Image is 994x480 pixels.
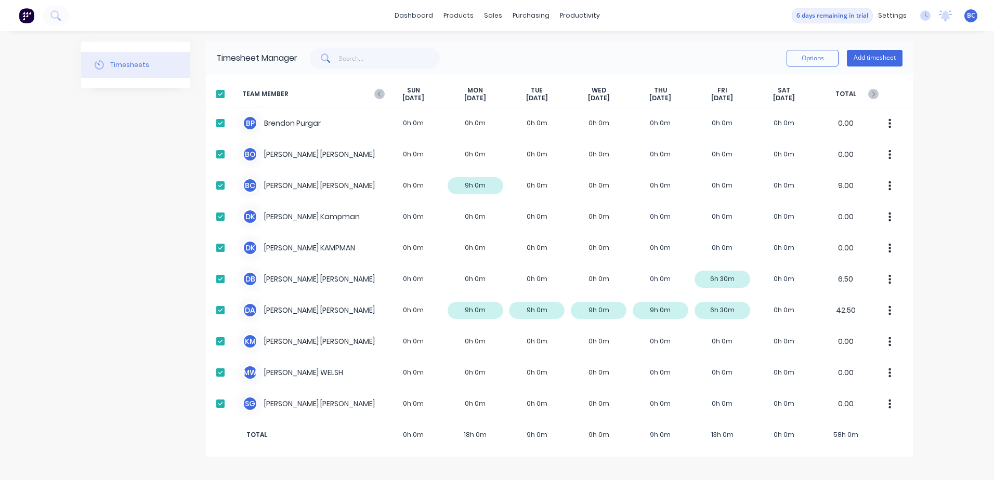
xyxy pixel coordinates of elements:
[847,50,903,66] button: Add timesheet
[81,52,190,78] button: Timesheets
[873,8,912,23] div: settings
[753,430,815,439] span: 0h 0m
[531,86,543,95] span: TUE
[389,8,438,23] a: dashboard
[691,430,753,439] span: 13h 0m
[526,94,548,102] span: [DATE]
[773,94,795,102] span: [DATE]
[216,52,297,64] div: Timesheet Manager
[967,11,975,20] span: BC
[506,430,568,439] span: 9h 0m
[464,94,486,102] span: [DATE]
[568,430,630,439] span: 9h 0m
[402,94,424,102] span: [DATE]
[507,8,555,23] div: purchasing
[19,8,34,23] img: Factory
[479,8,507,23] div: sales
[778,86,790,95] span: SAT
[383,430,444,439] span: 0h 0m
[787,50,839,66] button: Options
[588,94,610,102] span: [DATE]
[815,86,877,102] span: TOTAL
[630,430,691,439] span: 9h 0m
[242,430,383,439] span: TOTAL
[467,86,483,95] span: MON
[438,8,479,23] div: products
[110,60,149,70] div: Timesheets
[555,8,605,23] div: productivity
[407,86,420,95] span: SUN
[592,86,606,95] span: WED
[792,8,873,23] button: 6 days remaining in trial
[654,86,667,95] span: THU
[444,430,506,439] span: 18h 0m
[649,94,671,102] span: [DATE]
[242,86,383,102] span: TEAM MEMBER
[339,48,440,69] input: Search...
[711,94,733,102] span: [DATE]
[815,430,877,439] span: 58h 0m
[717,86,727,95] span: FRI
